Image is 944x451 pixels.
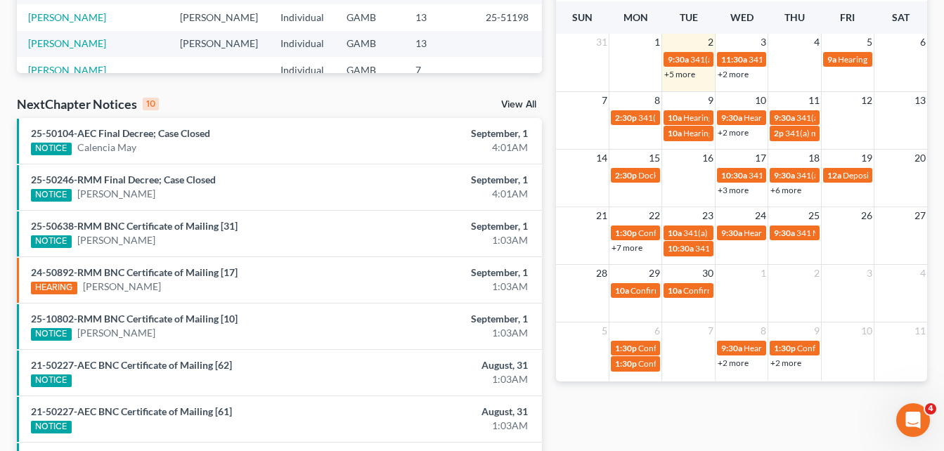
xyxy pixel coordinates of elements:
[668,128,682,138] span: 10a
[807,150,821,166] span: 18
[706,322,715,339] span: 7
[595,265,609,282] span: 28
[774,228,795,238] span: 9:30a
[749,170,884,181] span: 341(a) meeting for [PERSON_NAME]
[31,189,72,202] div: NOTICE
[335,31,404,57] td: GAMB
[754,92,768,109] span: 10
[31,282,77,294] div: HEARING
[600,92,609,109] span: 7
[615,112,637,123] span: 2:30p
[17,96,159,112] div: NextChapter Notices
[721,112,742,123] span: 9:30a
[774,343,796,353] span: 1:30p
[796,228,923,238] span: 341 Meeting for [PERSON_NAME]
[77,233,155,247] a: [PERSON_NAME]
[31,127,210,139] a: 25-50104-AEC Final Decree; Case Closed
[169,4,269,30] td: [PERSON_NAME]
[28,37,106,49] a: [PERSON_NAME]
[595,150,609,166] span: 14
[404,57,474,83] td: 7
[759,322,768,339] span: 8
[372,173,528,187] div: September, 1
[807,92,821,109] span: 11
[31,174,216,185] a: 25-50246-RMM Final Decree; Case Closed
[31,266,238,278] a: 24-50892-RMM BNC Certificate of Mailing [17]
[668,243,694,254] span: 10:30a
[718,185,749,195] a: +3 more
[615,228,637,238] span: 1:30p
[31,405,232,417] a: 21-50227-AEC BNC Certificate of Mailing [61]
[774,128,784,138] span: 2p
[269,57,335,83] td: Individual
[31,235,72,248] div: NOTICE
[372,187,528,201] div: 4:01AM
[840,11,855,23] span: Fri
[31,143,72,155] div: NOTICE
[143,98,159,110] div: 10
[31,374,72,387] div: NOTICE
[892,11,910,23] span: Sat
[774,170,795,181] span: 9:30a
[664,69,695,79] a: +5 more
[913,150,927,166] span: 20
[796,112,932,123] span: 341(a) meeting for [PERSON_NAME]
[638,343,798,353] span: Confirmation hearing for [PERSON_NAME]
[925,403,936,414] span: 4
[572,11,593,23] span: Sun
[668,285,682,296] span: 10a
[372,358,528,372] div: August, 31
[785,128,921,138] span: 341(a) meeting for [PERSON_NAME]
[372,140,528,155] div: 4:01AM
[623,11,648,23] span: Mon
[759,34,768,51] span: 3
[744,112,836,123] span: Hearing for Calencia May
[372,233,528,247] div: 1:03AM
[372,266,528,280] div: September, 1
[269,31,335,57] td: Individual
[31,421,72,433] div: NOTICE
[668,112,682,123] span: 10a
[653,34,661,51] span: 1
[701,207,715,224] span: 23
[865,265,874,282] span: 3
[600,322,609,339] span: 5
[668,54,689,65] span: 9:30a
[860,150,874,166] span: 19
[744,343,921,353] span: Hearing for [PERSON_NAME] [PERSON_NAME]
[28,64,106,76] a: [PERSON_NAME]
[919,34,927,51] span: 6
[615,170,637,181] span: 2:30p
[77,326,155,340] a: [PERSON_NAME]
[615,343,637,353] span: 1:30p
[744,228,853,238] span: Hearing for [PERSON_NAME]
[77,187,155,201] a: [PERSON_NAME]
[28,11,106,23] a: [PERSON_NAME]
[647,150,661,166] span: 15
[759,265,768,282] span: 1
[77,140,136,155] a: Calencia May
[718,358,749,368] a: +2 more
[83,280,161,294] a: [PERSON_NAME]
[335,57,404,83] td: GAMB
[754,207,768,224] span: 24
[612,242,642,253] a: +7 more
[813,34,821,51] span: 4
[372,312,528,326] div: September, 1
[269,4,335,30] td: Individual
[31,313,238,325] a: 25-10802-RMM BNC Certificate of Mailing [10]
[706,92,715,109] span: 9
[638,112,774,123] span: 341(a) meeting for [PERSON_NAME]
[638,358,798,369] span: Confirmation hearing for [PERSON_NAME]
[774,112,795,123] span: 9:30a
[683,228,819,238] span: 341(a) meeting for [PERSON_NAME]
[631,285,790,296] span: Confirmation hearing for [PERSON_NAME]
[721,228,742,238] span: 9:30a
[754,150,768,166] span: 17
[913,322,927,339] span: 11
[695,243,831,254] span: 341(a) meeting for [PERSON_NAME]
[668,228,682,238] span: 10a
[807,207,821,224] span: 25
[638,228,798,238] span: Confirmation hearing for [PERSON_NAME]
[721,170,747,181] span: 10:30a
